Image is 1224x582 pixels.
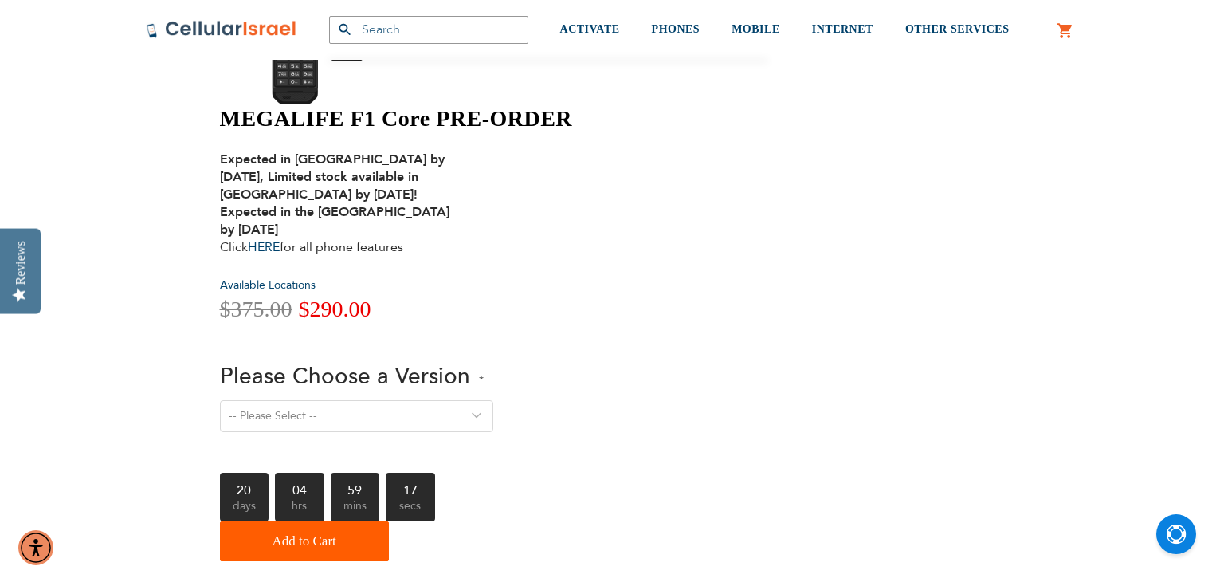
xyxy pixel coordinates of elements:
a: HERE [248,238,280,256]
span: Please Choose a Version [220,361,470,391]
span: PHONES [652,23,700,35]
span: secs [386,497,435,521]
div: Click for all phone features [220,151,467,256]
button: Add to Cart [220,521,389,561]
b: 04 [275,473,324,497]
input: Search [329,16,528,44]
span: INTERNET [812,23,873,35]
b: 17 [386,473,435,497]
strong: Expected in [GEOGRAPHIC_DATA] by [DATE], Limited stock available in [GEOGRAPHIC_DATA] by [DATE]! ... [220,151,449,238]
b: 20 [220,473,269,497]
span: OTHER SERVICES [905,23,1010,35]
div: Reviews [14,241,28,285]
img: Cellular Israel Logo [146,20,297,39]
span: $290.00 [299,297,371,321]
div: Accessibility Menu [18,530,53,565]
span: Add to Cart [273,525,336,557]
span: MOBILE [732,23,780,35]
h1: MEGALIFE F1 Core PRE-ORDER [220,105,779,132]
span: days [220,497,269,521]
a: Available Locations [220,277,316,293]
span: hrs [275,497,324,521]
span: mins [331,497,380,521]
span: ACTIVATE [560,23,620,35]
span: $375.00 [220,297,292,321]
b: 59 [331,473,380,497]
